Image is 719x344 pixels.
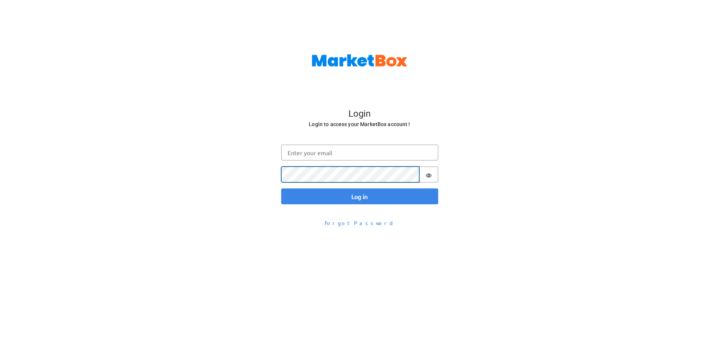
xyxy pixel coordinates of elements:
input: Enter your email [281,145,438,160]
h6: Login to access your MarketBox account ! [282,120,437,129]
button: Forgot Password [320,216,400,230]
button: Show password [419,167,438,182]
button: Log in [281,188,438,204]
img: MarketBox logo [312,54,408,66]
h4: Login [282,108,437,120]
